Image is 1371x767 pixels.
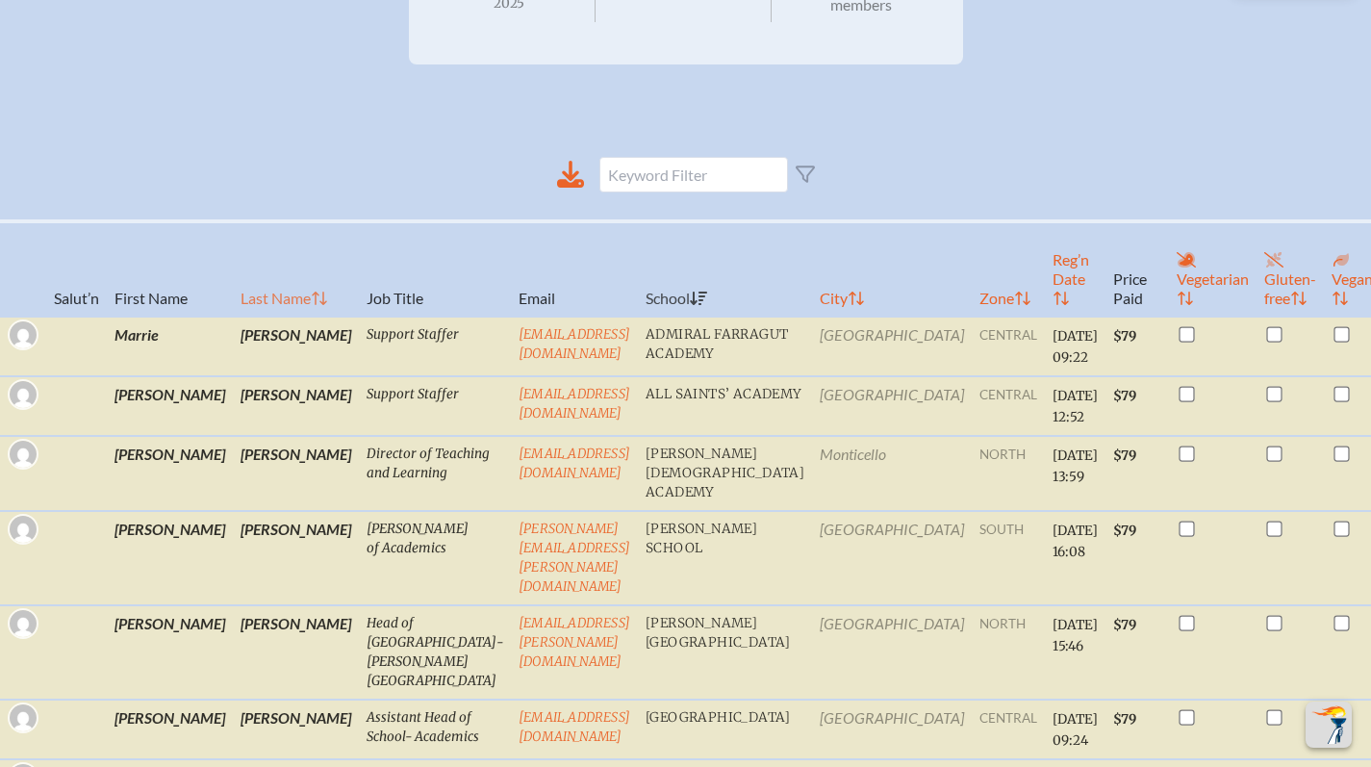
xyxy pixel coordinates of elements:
img: Gravatar [10,381,37,408]
span: [DATE] 13:59 [1053,447,1098,485]
td: Support Staffer [359,376,511,436]
td: [GEOGRAPHIC_DATA] [638,700,812,759]
span: $79 [1113,447,1136,464]
td: [PERSON_NAME] [233,317,359,376]
td: [PERSON_NAME] [233,376,359,436]
img: Gravatar [10,516,37,543]
img: To the top [1309,705,1348,744]
span: $79 [1113,523,1136,539]
span: [DATE] 15:46 [1053,617,1098,654]
td: Admiral Farragut Academy [638,317,812,376]
div: Download to CSV [557,161,584,189]
td: [PERSON_NAME] [233,700,359,759]
span: $79 [1113,388,1136,404]
td: central [972,376,1045,436]
td: Head of [GEOGRAPHIC_DATA]-[PERSON_NAME][GEOGRAPHIC_DATA] [359,605,511,700]
th: Zone [972,221,1045,317]
button: Scroll Top [1306,702,1352,748]
td: [GEOGRAPHIC_DATA] [812,511,972,605]
td: [PERSON_NAME] School [638,511,812,605]
th: Vegetarian [1169,221,1257,317]
a: [EMAIL_ADDRESS][PERSON_NAME][DOMAIN_NAME] [519,615,630,670]
td: [PERSON_NAME] [233,511,359,605]
span: [DATE] 12:52 [1053,388,1098,425]
td: Director of Teaching and Learning [359,436,511,511]
td: [PERSON_NAME] [233,436,359,511]
th: Gluten-free [1257,221,1324,317]
td: All Saints’ Academy [638,376,812,436]
th: First Name [107,221,233,317]
th: Reg’n Date [1045,221,1105,317]
td: Assistant Head of School- Academics [359,700,511,759]
th: Last Name [233,221,359,317]
td: north [972,436,1045,511]
img: Gravatar [10,441,37,468]
td: [PERSON_NAME][DEMOGRAPHIC_DATA] Academy [638,436,812,511]
img: Gravatar [10,610,37,637]
td: [GEOGRAPHIC_DATA] [812,376,972,436]
a: [EMAIL_ADDRESS][DOMAIN_NAME] [519,709,630,745]
a: [PERSON_NAME][EMAIL_ADDRESS][PERSON_NAME][DOMAIN_NAME] [519,521,630,595]
td: [PERSON_NAME] [107,605,233,700]
td: [GEOGRAPHIC_DATA] [812,605,972,700]
span: [DATE] 09:24 [1053,711,1098,749]
td: central [972,700,1045,759]
td: south [972,511,1045,605]
span: [DATE] 09:22 [1053,328,1098,366]
td: [PERSON_NAME] [107,700,233,759]
span: [DATE] 16:08 [1053,523,1098,560]
td: central [972,317,1045,376]
input: Keyword Filter [599,157,788,192]
a: [EMAIL_ADDRESS][DOMAIN_NAME] [519,326,630,362]
td: Marrie [107,317,233,376]
td: [PERSON_NAME] of Academics [359,511,511,605]
th: City [812,221,972,317]
th: Price Paid [1105,221,1169,317]
img: Gravatar [10,321,37,348]
td: Support Staffer [359,317,511,376]
td: [GEOGRAPHIC_DATA] [812,700,972,759]
span: $79 [1113,328,1136,345]
th: Salut’n [46,221,107,317]
td: [PERSON_NAME][GEOGRAPHIC_DATA] [638,605,812,700]
span: $79 [1113,711,1136,728]
td: [GEOGRAPHIC_DATA] [812,317,972,376]
a: [EMAIL_ADDRESS][DOMAIN_NAME] [519,386,630,422]
th: Email [511,221,638,317]
td: [PERSON_NAME] [233,605,359,700]
a: [EMAIL_ADDRESS][DOMAIN_NAME] [519,446,630,481]
td: north [972,605,1045,700]
td: [PERSON_NAME] [107,511,233,605]
td: [PERSON_NAME] [107,436,233,511]
td: [PERSON_NAME] [107,376,233,436]
span: $79 [1113,617,1136,633]
img: Gravatar [10,704,37,731]
td: Monticello [812,436,972,511]
th: Job Title [359,221,511,317]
